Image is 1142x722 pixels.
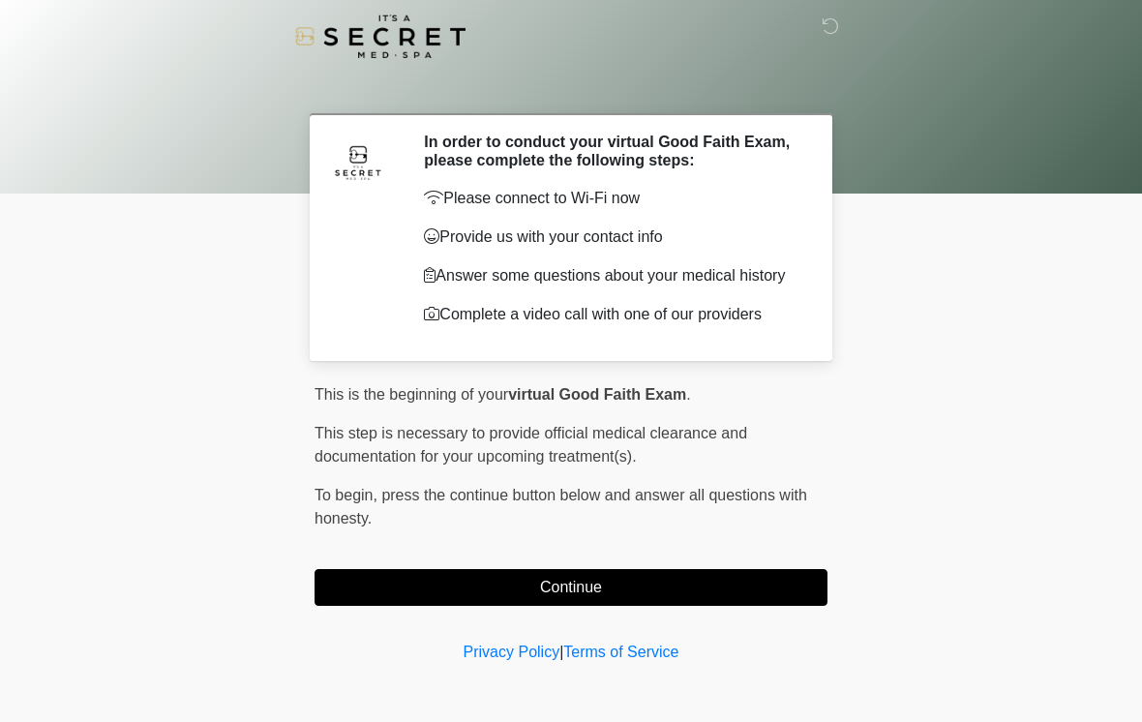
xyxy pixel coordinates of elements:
[686,386,690,403] span: .
[315,487,381,503] span: To begin,
[424,303,798,326] p: Complete a video call with one of our providers
[424,226,798,249] p: Provide us with your contact info
[464,644,560,660] a: Privacy Policy
[329,133,387,191] img: Agent Avatar
[315,569,827,606] button: Continue
[315,487,807,526] span: press the continue button below and answer all questions with honesty.
[315,386,508,403] span: This is the beginning of your
[508,386,686,403] strong: virtual Good Faith Exam
[559,644,563,660] a: |
[300,70,842,105] h1: ‎ ‎
[424,264,798,287] p: Answer some questions about your medical history
[424,133,798,169] h2: In order to conduct your virtual Good Faith Exam, please complete the following steps:
[315,425,747,465] span: This step is necessary to provide official medical clearance and documentation for your upcoming ...
[295,15,466,58] img: It's A Secret Med Spa Logo
[563,644,678,660] a: Terms of Service
[424,187,798,210] p: Please connect to Wi-Fi now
